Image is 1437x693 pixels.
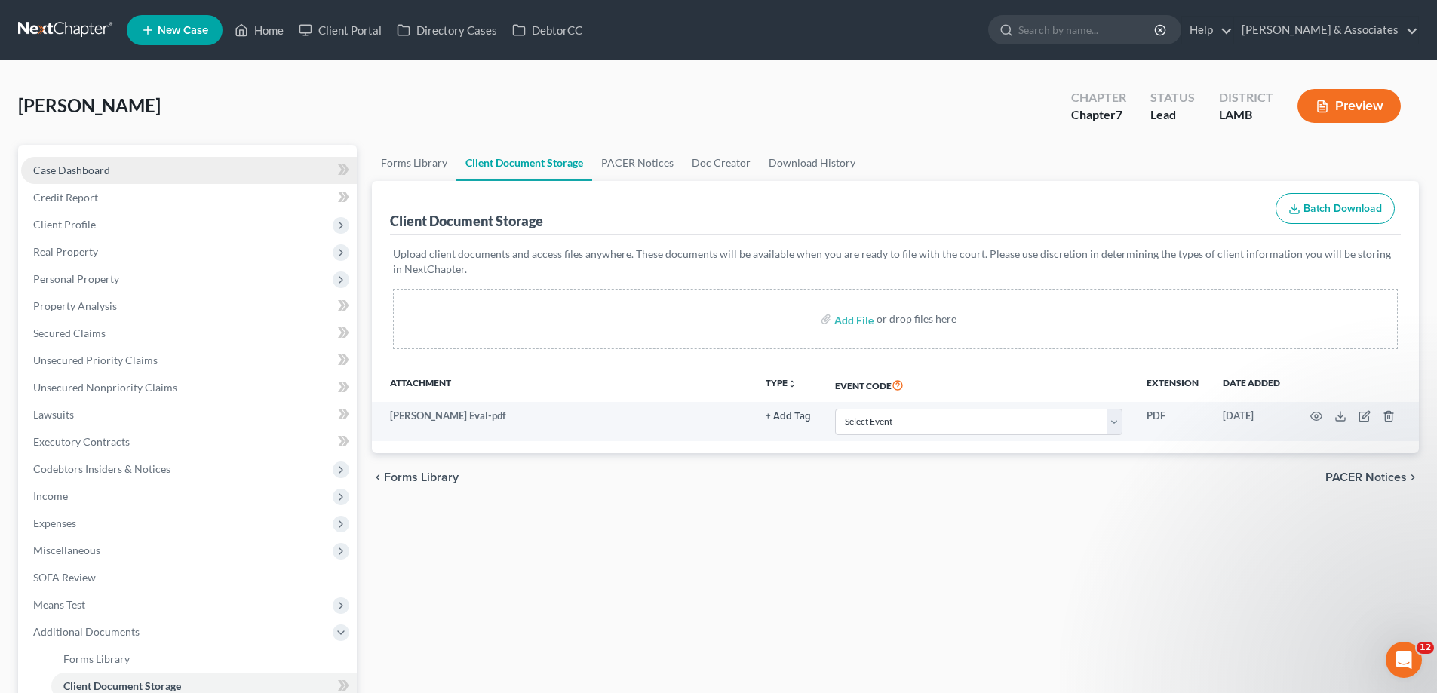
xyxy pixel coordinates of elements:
th: Event Code [823,367,1135,402]
span: New Case [158,25,208,36]
div: Status [1150,89,1195,106]
span: Executory Contracts [33,435,130,448]
span: Lawsuits [33,408,74,421]
a: SOFA Review [21,564,357,591]
span: Forms Library [63,652,130,665]
span: Secured Claims [33,327,106,339]
span: PACER Notices [1325,471,1407,483]
a: Executory Contracts [21,428,357,455]
span: Expenses [33,517,76,529]
a: Forms Library [372,145,456,181]
i: unfold_more [788,379,797,388]
span: Means Test [33,598,85,611]
span: Personal Property [33,272,119,285]
span: Forms Library [384,471,459,483]
i: chevron_left [372,471,384,483]
a: [PERSON_NAME] & Associates [1234,17,1418,44]
span: Codebtors Insiders & Notices [33,462,170,475]
a: Unsecured Nonpriority Claims [21,374,357,401]
div: District [1219,89,1273,106]
a: Home [227,17,291,44]
div: or drop files here [877,311,956,327]
button: + Add Tag [766,412,811,422]
span: Unsecured Nonpriority Claims [33,381,177,394]
a: Case Dashboard [21,157,357,184]
button: PACER Notices chevron_right [1325,471,1419,483]
a: Doc Creator [683,145,760,181]
a: Lawsuits [21,401,357,428]
span: Unsecured Priority Claims [33,354,158,366]
div: Lead [1150,106,1195,124]
a: Help [1182,17,1233,44]
th: Attachment [372,367,754,402]
span: Batch Download [1303,202,1382,215]
a: Property Analysis [21,293,357,320]
td: [PERSON_NAME] Eval-pdf [372,402,754,441]
button: Preview [1297,89,1401,123]
button: Batch Download [1276,193,1395,225]
span: Credit Report [33,191,98,204]
td: PDF [1135,402,1211,441]
span: 12 [1417,642,1434,654]
a: + Add Tag [766,409,811,423]
a: Credit Report [21,184,357,211]
a: Directory Cases [389,17,505,44]
span: Real Property [33,245,98,258]
div: LAMB [1219,106,1273,124]
span: Case Dashboard [33,164,110,176]
a: PACER Notices [592,145,683,181]
button: chevron_left Forms Library [372,471,459,483]
span: [PERSON_NAME] [18,94,161,116]
div: Chapter [1071,89,1126,106]
button: TYPEunfold_more [766,379,797,388]
th: Date added [1211,367,1292,402]
a: Forms Library [51,645,357,673]
span: 7 [1116,107,1122,121]
i: chevron_right [1407,471,1419,483]
a: Secured Claims [21,320,357,347]
td: [DATE] [1211,402,1292,441]
a: DebtorCC [505,17,590,44]
iframe: Intercom live chat [1386,642,1422,678]
span: Additional Documents [33,625,140,638]
a: Unsecured Priority Claims [21,347,357,374]
span: Property Analysis [33,299,117,312]
a: Download History [760,145,864,181]
div: Chapter [1071,106,1126,124]
input: Search by name... [1018,16,1156,44]
span: Client Profile [33,218,96,231]
span: Client Document Storage [63,679,181,692]
span: SOFA Review [33,571,96,584]
span: Income [33,489,68,502]
a: Client Portal [291,17,389,44]
p: Upload client documents and access files anywhere. These documents will be available when you are... [393,247,1398,277]
a: Client Document Storage [456,145,592,181]
div: Client Document Storage [390,212,543,230]
th: Extension [1135,367,1211,402]
span: Miscellaneous [33,544,100,557]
